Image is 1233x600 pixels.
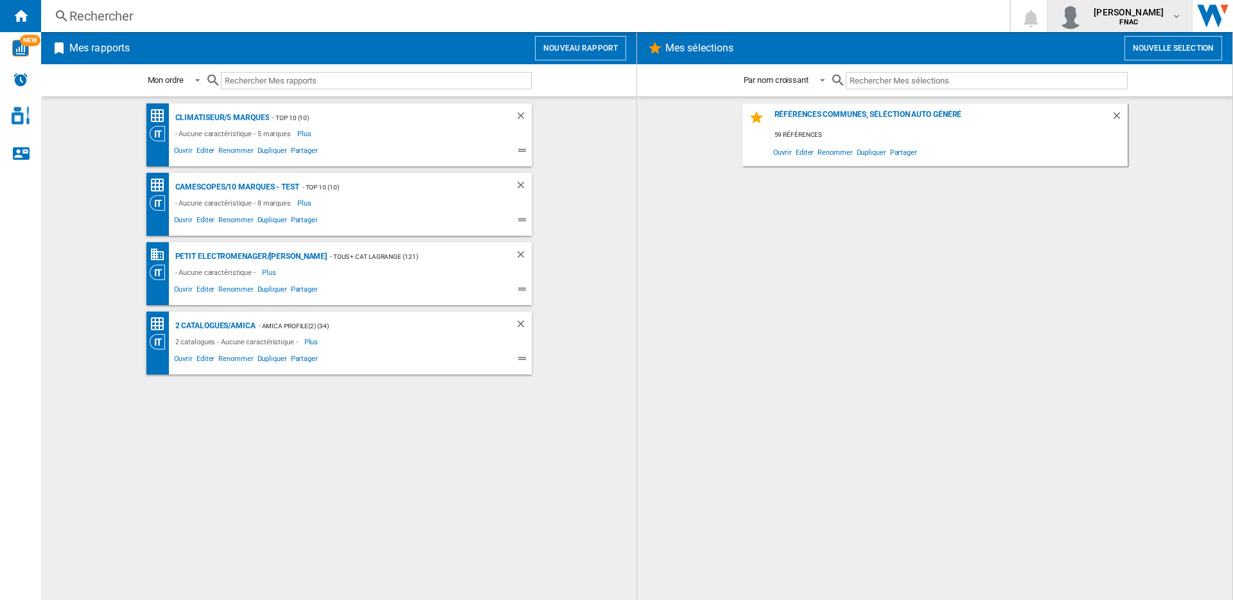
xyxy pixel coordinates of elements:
[216,214,255,229] span: Renommer
[216,353,255,368] span: Renommer
[216,145,255,160] span: Renommer
[12,40,29,57] img: wise-card.svg
[771,143,794,161] span: Ouvrir
[816,143,854,161] span: Renommer
[846,72,1128,89] input: Rechercher Mes sélections
[172,195,297,211] div: - Aucune caractéristique - 8 marques
[172,249,328,265] div: Petit electromenager/[PERSON_NAME]
[1058,3,1083,29] img: profile.jpg
[327,249,489,265] div: - TOUS + Cat Lagrange (121)
[794,143,816,161] span: Editer
[262,265,278,280] span: Plus
[172,126,297,141] div: - Aucune caractéristique - 5 marques
[297,126,313,141] span: Plus
[1119,18,1138,26] b: FNAC
[150,247,172,263] div: Références communes
[172,110,270,126] div: Climatiseur/5 marques
[172,334,304,349] div: 2 catalogues - Aucune caractéristique -
[172,283,195,299] span: Ouvrir
[69,7,976,25] div: Rechercher
[535,36,626,60] button: Nouveau rapport
[515,179,532,195] div: Supprimer
[515,249,532,265] div: Supprimer
[304,334,320,349] span: Plus
[289,353,320,368] span: Partager
[771,110,1111,127] div: Références communes, séléction auto généré
[515,110,532,126] div: Supprimer
[150,334,172,349] div: Vision Catégorie
[195,353,216,368] span: Editer
[221,72,532,89] input: Rechercher Mes rapports
[216,283,255,299] span: Renommer
[67,36,132,60] h2: Mes rapports
[150,265,172,280] div: Vision Catégorie
[256,214,289,229] span: Dupliquer
[12,107,30,125] img: cosmetic-logo.svg
[172,265,262,280] div: - Aucune caractéristique -
[150,177,172,193] div: Matrice des prix
[150,126,172,141] div: Vision Catégorie
[195,283,216,299] span: Editer
[299,179,489,195] div: - Top 10 (10)
[150,108,172,124] div: Matrice des prix
[20,35,40,46] span: NEW
[855,143,888,161] span: Dupliquer
[888,143,919,161] span: Partager
[172,353,195,368] span: Ouvrir
[289,283,320,299] span: Partager
[297,195,313,211] span: Plus
[256,318,489,334] div: - AMICA profile(2) (34)
[289,145,320,160] span: Partager
[195,214,216,229] span: Editer
[256,283,289,299] span: Dupliquer
[172,145,195,160] span: Ouvrir
[515,318,532,334] div: Supprimer
[172,179,299,195] div: Camescopes/10 marques - test
[150,195,172,211] div: Vision Catégorie
[1094,6,1164,19] span: [PERSON_NAME]
[1124,36,1222,60] button: Nouvelle selection
[1111,110,1128,127] div: Supprimer
[744,75,809,85] div: Par nom croissant
[172,318,256,334] div: 2 catalogues/AMICA
[269,110,489,126] div: - Top 10 (10)
[13,72,28,87] img: alerts-logo.svg
[289,214,320,229] span: Partager
[195,145,216,160] span: Editer
[172,214,195,229] span: Ouvrir
[150,316,172,332] div: Matrice des prix
[256,145,289,160] span: Dupliquer
[148,75,184,85] div: Mon ordre
[771,127,1128,143] div: 59 références
[663,36,736,60] h2: Mes sélections
[256,353,289,368] span: Dupliquer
